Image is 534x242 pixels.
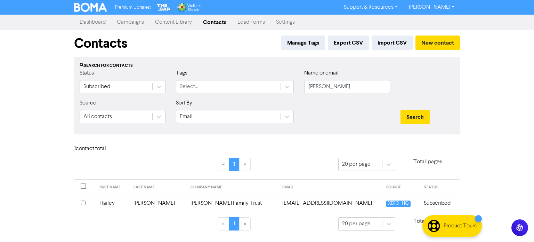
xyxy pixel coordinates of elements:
[176,69,187,77] label: Tags
[304,69,339,77] label: Name or email
[278,195,382,212] td: hailey@easterlypoint.com
[186,195,278,212] td: [PERSON_NAME] Family Trust
[328,36,369,50] button: Export CSV
[499,209,534,242] iframe: Chat Widget
[74,3,107,12] img: BOMA Logo
[111,15,149,29] a: Campaigns
[83,83,110,91] div: Subscribed
[415,36,460,50] button: New contact
[338,2,403,13] a: Support & Resources
[197,15,232,29] a: Contacts
[232,15,270,29] a: Lead Forms
[281,36,325,50] button: Manage Tags
[176,99,192,107] label: Sort By
[180,83,198,91] div: Select...
[278,180,382,195] th: EMAIL
[180,112,193,121] div: Email
[95,180,129,195] th: FIRST NAME
[403,2,460,13] a: [PERSON_NAME]
[395,217,460,226] p: Total 1 pages
[420,180,460,195] th: STATUS
[229,158,240,171] a: Page 1 is your current page
[129,180,187,195] th: LAST NAME
[156,3,171,12] img: The Gap
[229,217,240,231] a: Page 1 is your current page
[420,195,460,212] td: Subscribed
[372,36,413,50] button: Import CSV
[129,195,187,212] td: [PERSON_NAME]
[83,112,112,121] div: All contacts
[386,201,410,207] span: XERO_HQ
[270,15,300,29] a: Settings
[115,5,151,10] span: Premium Libraries:
[95,195,129,212] td: Hailey
[80,69,94,77] label: Status
[74,36,127,52] h1: Contacts
[80,63,454,69] div: Search for contacts
[186,180,278,195] th: COMPANY NAME
[74,146,130,152] h6: 1 contact total
[149,15,197,29] a: Content Library
[177,3,200,12] img: Wolters Kluwer
[395,158,460,166] p: Total 1 pages
[74,15,111,29] a: Dashboard
[342,160,371,169] div: 20 per page
[382,180,419,195] th: SOURCE
[400,110,430,124] button: Search
[342,220,371,228] div: 20 per page
[80,99,96,107] label: Source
